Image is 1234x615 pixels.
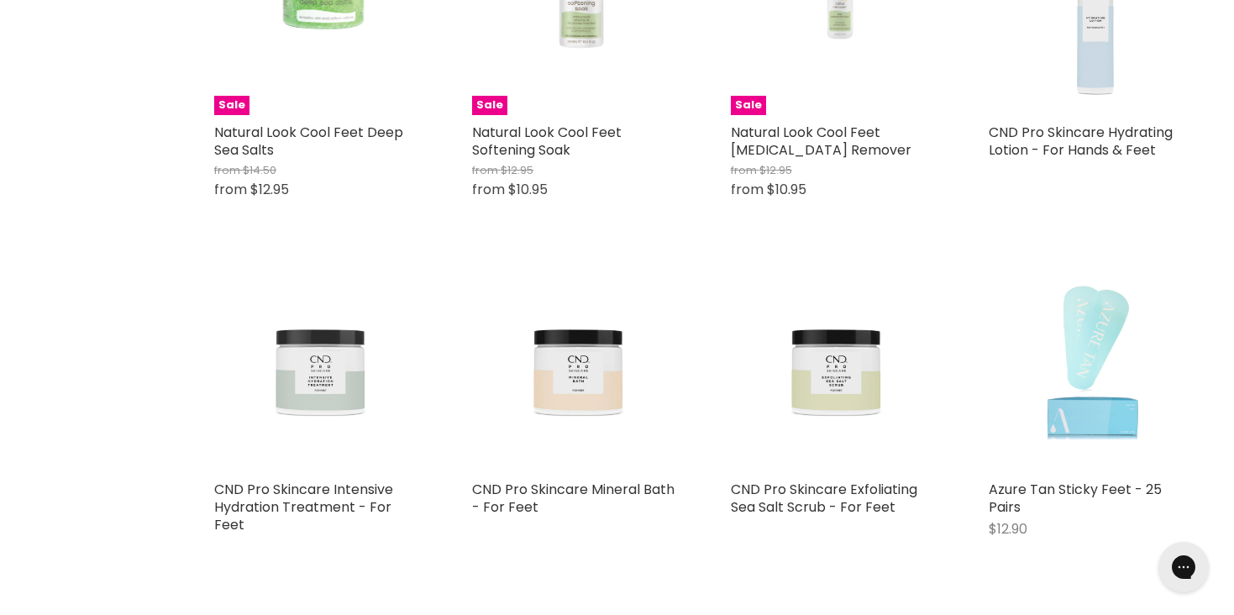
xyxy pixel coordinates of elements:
a: CND Pro Skincare Intensive Hydration Treatment - For Feet [214,480,393,534]
span: Sale [472,96,507,115]
a: Azure Tan Sticky Feet - 25 Pairs [989,265,1196,472]
span: from [731,162,757,178]
a: Natural Look Cool Feet Softening Soak [472,123,622,160]
img: CND Pro Skincare Exfoliating Sea Salt Scrub - For Feet [731,265,938,472]
img: Azure Tan Sticky Feet - 25 Pairs [1027,265,1158,472]
a: Natural Look Cool Feet Deep Sea Salts [214,123,403,160]
span: Sale [214,96,249,115]
span: from [472,180,505,199]
span: $10.95 [767,180,806,199]
a: Azure Tan Sticky Feet - 25 Pairs [989,480,1162,517]
span: from [731,180,764,199]
span: $12.95 [501,162,533,178]
span: $10.95 [508,180,548,199]
a: Natural Look Cool Feet [MEDICAL_DATA] Remover [731,123,911,160]
iframe: Gorgias live chat messenger [1150,536,1217,598]
img: CND Pro Skincare Intensive Hydration Treatment - For Feet [214,265,422,472]
span: Sale [731,96,766,115]
span: $12.95 [250,180,289,199]
img: CND Pro Skincare Mineral Bath - For Feet [472,265,680,472]
span: $14.50 [243,162,276,178]
a: CND Pro Skincare Hydrating Lotion - For Hands & Feet [989,123,1173,160]
a: CND Pro Skincare Mineral Bath - For Feet [472,480,675,517]
span: $12.90 [989,519,1027,539]
span: from [214,162,240,178]
span: from [472,162,498,178]
span: $12.95 [759,162,792,178]
span: from [214,180,247,199]
a: CND Pro Skincare Exfoliating Sea Salt Scrub - For Feet [731,480,917,517]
